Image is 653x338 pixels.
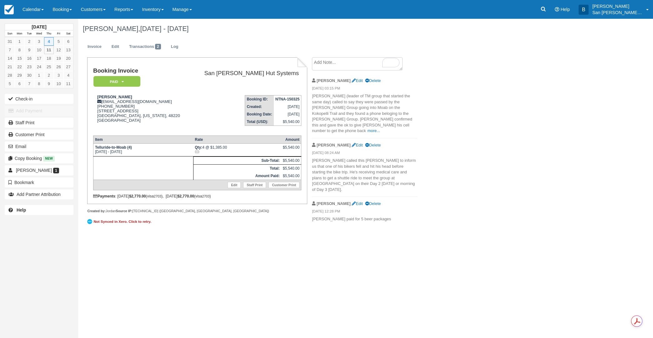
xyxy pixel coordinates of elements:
a: 3 [54,71,63,79]
a: Edit [107,41,124,53]
a: 6 [63,37,73,46]
a: 26 [54,63,63,71]
th: Sun [5,30,15,37]
a: 13 [63,46,73,54]
h1: Booking Invoice [93,68,190,74]
th: Total: [193,164,281,172]
span: [PERSON_NAME] [16,168,52,173]
a: 16 [24,54,34,63]
th: Fri [54,30,63,37]
strong: Payments [93,194,115,198]
a: Staff Print [243,182,266,188]
div: Jordan [TECHNICAL_ID] ([GEOGRAPHIC_DATA], [GEOGRAPHIC_DATA], [GEOGRAPHIC_DATA]) [87,209,307,213]
th: Rate [193,136,281,143]
th: Amount Paid: [193,172,281,180]
a: 8 [15,46,24,54]
a: 7 [24,79,34,88]
em: [DATE] 03:15 PM [312,86,417,93]
h2: San [PERSON_NAME] Hut Systems [193,70,299,77]
a: 11 [44,46,54,54]
td: 4 @ $1,385.00 [193,143,281,156]
a: Edit [352,143,363,147]
a: Customer Print [5,130,73,140]
a: Delete [365,201,381,206]
a: Delete [365,78,381,83]
a: 24 [34,63,44,71]
th: Sat [63,30,73,37]
a: 4 [63,71,73,79]
a: Edit [228,182,241,188]
a: 2 [24,37,34,46]
small: 2703 [202,194,209,198]
th: Booking Date: [245,110,274,118]
a: Staff Print [5,118,73,128]
a: 11 [63,79,73,88]
h1: [PERSON_NAME], [83,25,563,33]
a: Invoice [83,41,106,53]
a: 20 [63,54,73,63]
td: $5,540.00 [281,164,301,172]
div: B [579,5,589,15]
strong: [PERSON_NAME] [317,143,351,147]
p: [PERSON_NAME] paid for 5 beer packages [312,216,417,222]
span: 1 [53,168,59,173]
a: 6 [15,79,24,88]
a: 1 [34,71,44,79]
th: Created: [245,103,274,110]
strong: Telluride-to-Moab (4) [95,145,132,150]
th: Amount [281,136,301,143]
a: 19 [54,54,63,63]
em: Paid [93,76,140,87]
th: Sub-Total: [193,156,281,164]
td: $5,540.00 [281,172,301,180]
b: Help [17,207,26,213]
button: Email [5,141,73,151]
strong: $2,770.00 [178,194,194,198]
span: 2 [155,44,161,49]
strong: [PERSON_NAME] [317,201,351,206]
a: 9 [44,79,54,88]
em: (()) [195,150,279,153]
th: Mon [15,30,24,37]
a: 12 [54,46,63,54]
a: Log [166,41,183,53]
a: more... [367,128,380,133]
th: Thu [44,30,54,37]
p: [PERSON_NAME] called this [PERSON_NAME] to inform us that one of his bikers fell and hit his head... [312,158,417,192]
a: 10 [34,46,44,54]
strong: NTNA-150325 [275,97,299,101]
a: 21 [5,63,15,71]
span: New [43,156,55,161]
strong: Created by: [87,209,106,213]
a: 10 [54,79,63,88]
a: Transactions2 [124,41,166,53]
a: Customer Print [269,182,299,188]
a: 22 [15,63,24,71]
a: Delete [365,143,381,147]
strong: $2,770.00 [129,194,146,198]
a: 9 [24,46,34,54]
button: Add Payment [5,106,73,116]
small: 2703 [154,194,161,198]
em: [DATE] 08:24 AM [312,150,417,157]
button: Add Partner Attribution [5,189,73,199]
a: Not Synced in Xero. Click to retry. [87,218,153,225]
button: Bookmark [5,177,73,187]
th: Booking ID: [245,95,274,103]
button: Copy Booking New [5,153,73,163]
a: 14 [5,54,15,63]
div: : [DATE] (visa ), [DATE] (visa ) [93,194,301,198]
th: Tue [24,30,34,37]
div: [EMAIL_ADDRESS][DOMAIN_NAME] [PHONE_NUMBER] [STREET_ADDRESS] [GEOGRAPHIC_DATA], [US_STATE], 48220... [93,95,190,131]
a: 5 [5,79,15,88]
td: [DATE] [274,103,301,110]
a: 7 [5,46,15,54]
strong: Source IP: [116,209,133,213]
a: 29 [15,71,24,79]
a: 17 [34,54,44,63]
p: San [PERSON_NAME] Hut Systems [592,9,642,16]
a: 8 [34,79,44,88]
td: [DATE] [274,110,301,118]
a: 1 [15,37,24,46]
a: [PERSON_NAME] 1 [5,165,73,175]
